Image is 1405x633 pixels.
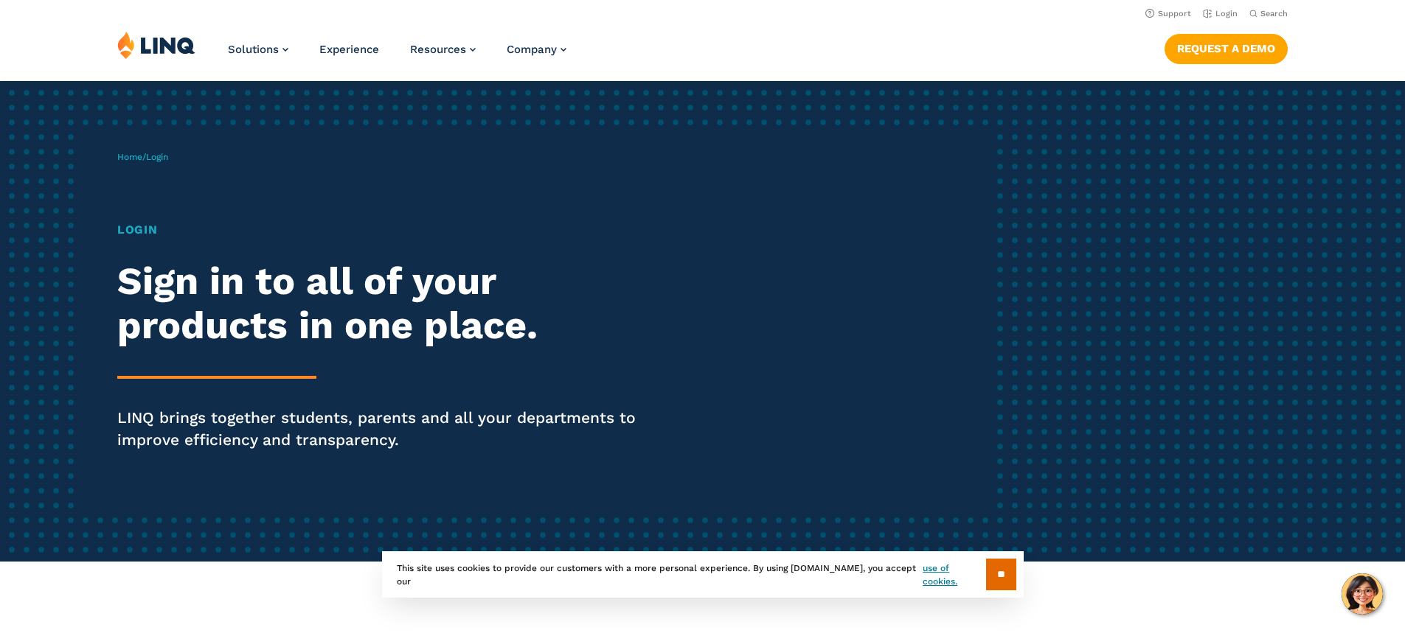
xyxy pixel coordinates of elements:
[319,43,379,56] a: Experience
[1165,31,1288,63] nav: Button Navigation
[382,551,1024,598] div: This site uses cookies to provide our customers with a more personal experience. By using [DOMAIN...
[228,43,279,56] span: Solutions
[117,259,659,348] h2: Sign in to all of your products in one place.
[410,43,466,56] span: Resources
[923,562,985,588] a: use of cookies.
[1145,9,1191,18] a: Support
[228,31,566,80] nav: Primary Navigation
[117,407,659,451] p: LINQ brings together students, parents and all your departments to improve efficiency and transpa...
[507,43,566,56] a: Company
[146,152,168,162] span: Login
[410,43,476,56] a: Resources
[117,152,168,162] span: /
[1165,34,1288,63] a: Request a Demo
[507,43,557,56] span: Company
[117,152,142,162] a: Home
[1249,8,1288,19] button: Open Search Bar
[1203,9,1238,18] a: Login
[228,43,288,56] a: Solutions
[117,221,659,239] h1: Login
[1260,9,1288,18] span: Search
[1342,573,1383,615] button: Hello, have a question? Let’s chat.
[117,31,195,59] img: LINQ | K‑12 Software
